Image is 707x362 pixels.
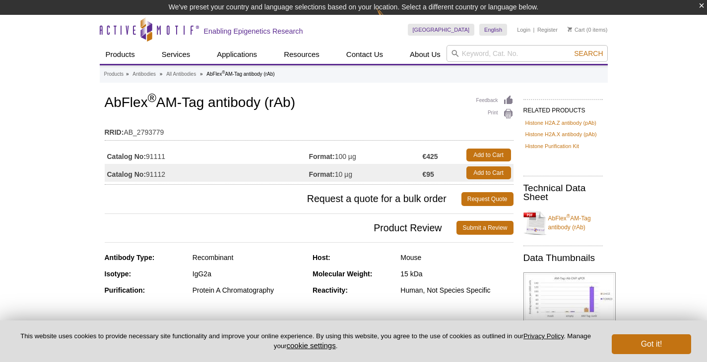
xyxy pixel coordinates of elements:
a: Products [104,70,124,79]
a: Contact Us [340,45,389,64]
td: AB_2793779 [105,122,514,138]
a: Request Quote [461,192,514,206]
button: Got it! [612,334,691,354]
strong: Format: [309,152,335,161]
div: Human, Not Species Specific [400,286,513,295]
li: (0 items) [568,24,608,36]
a: Print [476,108,514,119]
a: Feedback [476,95,514,106]
sup: ® [148,92,156,104]
a: Register [537,26,558,33]
li: | [533,24,535,36]
div: IgG2a [193,269,305,278]
span: Search [574,50,603,57]
span: Product Review [105,221,457,235]
h3: Applications [105,319,514,334]
a: Submit a Review [456,221,513,235]
h2: RELATED PRODUCTS [523,99,603,117]
button: Search [571,49,606,58]
a: Login [517,26,530,33]
a: Applications [211,45,263,64]
a: [GEOGRAPHIC_DATA] [408,24,475,36]
li: AbFlex AM-Tag antibody (rAb) [206,71,274,77]
h2: Enabling Epigenetics Research [204,27,303,36]
strong: RRID: [105,128,124,137]
h2: Technical Data Sheet [523,184,603,202]
a: Add to Cart [466,149,511,161]
a: Cart [568,26,585,33]
a: Services [156,45,196,64]
strong: €95 [422,170,434,179]
td: 100 µg [309,146,423,164]
h1: AbFlex AM-Tag antibody (rAb) [105,95,514,112]
strong: Purification: [105,286,145,294]
img: Your Cart [568,27,572,32]
li: » [160,71,163,77]
strong: Catalog No: [107,170,146,179]
strong: Catalog No: [107,152,146,161]
sup: ® [567,213,570,219]
img: Change Here [377,7,403,31]
a: Resources [278,45,325,64]
td: 91111 [105,146,309,164]
strong: Molecular Weight: [313,270,372,278]
a: English [479,24,507,36]
a: AbFlex®AM-Tag antibody (rAb) [523,208,603,238]
strong: Host: [313,254,330,261]
p: This website uses cookies to provide necessary site functionality and improve your online experie... [16,332,595,351]
a: Histone H2A.Z antibody (pAb) [525,118,596,127]
a: Histone Purification Kit [525,142,579,151]
a: Antibodies [132,70,156,79]
td: 91112 [105,164,309,182]
a: About Us [404,45,447,64]
h2: Data Thumbnails [523,254,603,262]
div: Protein A Chromatography [193,286,305,295]
a: Histone H2A.X antibody (pAb) [525,130,597,139]
li: » [200,71,203,77]
a: All Antibodies [166,70,196,79]
td: 10 µg [309,164,423,182]
span: Request a quote for a bulk order [105,192,461,206]
strong: Reactivity: [313,286,348,294]
li: » [126,71,129,77]
div: Mouse [400,253,513,262]
div: 15 kDa [400,269,513,278]
input: Keyword, Cat. No. [447,45,608,62]
a: Add to Cart [466,166,511,179]
strong: €425 [422,152,438,161]
button: cookie settings [286,341,335,350]
a: Products [100,45,141,64]
strong: Antibody Type: [105,254,155,261]
sup: ® [222,70,225,75]
strong: Isotype: [105,270,131,278]
a: Privacy Policy [523,332,564,340]
strong: Format: [309,170,335,179]
img: AbFlex<sup>®</sup> AM-Tag antibody (rAb) tested by ChIP. [523,272,616,321]
div: Recombinant [193,253,305,262]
